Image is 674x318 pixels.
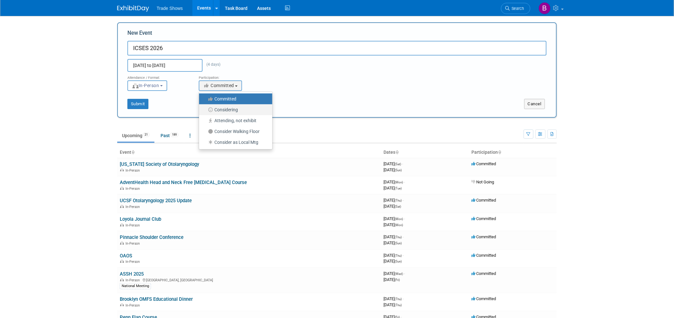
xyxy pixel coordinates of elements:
span: - [403,198,404,203]
span: Trade Shows [157,6,183,11]
a: Sort by Participation Type [498,150,501,155]
label: Consider Walking Floor [202,127,266,136]
span: (Mon) [395,181,403,184]
span: [DATE] [384,240,402,245]
th: Event [117,147,381,158]
button: Submit [127,99,148,109]
a: Sort by Event Name [131,150,134,155]
span: - [403,296,404,301]
span: - [404,216,405,221]
span: (Sun) [395,241,402,245]
span: (Sat) [395,205,401,208]
span: Committed [471,271,496,276]
span: [DATE] [384,234,404,239]
span: (Sat) [395,162,401,166]
span: Search [510,6,524,11]
label: Consider as Local Mtg [202,138,266,146]
span: - [404,180,405,184]
span: In-Person [125,303,142,307]
span: Not Going [471,180,494,184]
span: [DATE] [384,222,403,227]
span: (Mon) [395,223,403,227]
span: Committed [471,296,496,301]
span: Committed [203,83,234,88]
span: [DATE] [384,296,404,301]
span: Committed [471,253,496,258]
span: - [404,271,405,276]
img: ExhibitDay [117,5,149,12]
span: (Thu) [395,235,402,239]
label: Committed [202,95,266,103]
img: In-Person Event [120,241,124,245]
span: [DATE] [384,161,403,166]
span: - [402,161,403,166]
span: [DATE] [384,216,405,221]
a: Sort by Start Date [395,150,398,155]
span: - [403,234,404,239]
th: Dates [381,147,469,158]
span: In-Person [125,205,142,209]
span: (Thu) [395,297,402,301]
span: 21 [143,132,150,137]
input: Start Date - End Date [127,59,203,72]
span: (Fri) [395,278,400,282]
span: (Thu) [395,254,402,257]
span: In-Person [132,83,159,88]
label: New Event [127,29,152,39]
a: Loyola Journal Club [120,216,161,222]
span: In-Person [125,278,142,282]
div: National Meeting [120,283,151,289]
img: In-Person Event [120,205,124,208]
a: [US_STATE] Society of Otolaryngology [120,161,199,167]
a: AdventHealth Head and Neck Free [MEDICAL_DATA] Course [120,180,247,185]
a: OAOS [120,253,132,259]
input: Name of Trade Show / Conference [127,41,547,55]
span: (Tue) [395,187,402,190]
span: (Thu) [395,303,402,307]
img: In-Person Event [120,187,124,190]
span: Committed [471,198,496,203]
span: [DATE] [384,277,400,282]
span: [DATE] [384,204,401,209]
a: Brooklyn OMFS Educational Dinner [120,296,193,302]
span: (Wed) [395,272,403,276]
span: In-Person [125,260,142,264]
span: In-Person [125,223,142,227]
label: Considering [202,106,266,114]
span: [DATE] [384,271,405,276]
span: - [403,253,404,258]
span: [DATE] [384,302,402,307]
a: UCSF Otolaryngology 2025 Update [120,198,192,203]
button: In-Person [127,80,167,91]
img: Becca Rensi [539,2,551,14]
span: (Sun) [395,168,402,172]
span: [DATE] [384,253,404,258]
a: Search [501,3,530,14]
span: [DATE] [384,259,402,263]
button: Committed [199,80,242,91]
div: [GEOGRAPHIC_DATA], [GEOGRAPHIC_DATA] [120,277,378,282]
a: ASSH 2025 [120,271,144,277]
img: In-Person Event [120,168,124,172]
a: Pinnacle Shoulder Conference [120,234,183,240]
span: [DATE] [384,198,404,203]
button: Cancel [524,99,545,109]
span: In-Person [125,187,142,191]
div: Participation: [199,72,261,80]
span: [DATE] [384,180,405,184]
span: Committed [471,234,496,239]
span: In-Person [125,168,142,173]
a: Past189 [156,129,183,142]
span: Committed [471,161,496,166]
span: (Mon) [395,217,403,221]
span: 189 [170,132,179,137]
span: (4 days) [203,62,220,67]
span: (Sun) [395,260,402,263]
span: [DATE] [384,167,402,172]
span: [DATE] [384,186,402,190]
img: In-Person Event [120,303,124,307]
div: Attendance / Format: [127,72,189,80]
span: Committed [471,216,496,221]
span: (Thu) [395,199,402,202]
img: In-Person Event [120,223,124,226]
